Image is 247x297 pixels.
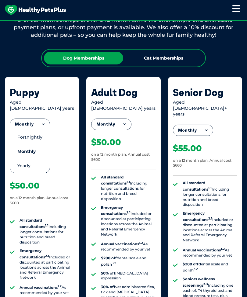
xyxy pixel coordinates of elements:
[101,256,117,260] strong: $200 off
[58,284,62,288] sup: 1.2
[173,158,237,168] div: on a 12 month plan. Annual cost $660
[203,282,208,286] sup: 3.3
[194,267,198,271] sup: 3.2
[208,216,212,220] sup: 2.1
[20,218,74,245] li: Including longer consultations for nutrition and breed disposition
[91,137,121,147] div: $50.00
[139,241,143,245] sup: 1.2
[10,159,50,173] li: Yearly
[101,271,115,275] strong: 50% off
[101,242,143,246] strong: Annual vaccinations
[45,254,49,258] sup: 2.1
[44,52,123,64] div: Dog Memberships
[183,277,215,288] strong: Seniors wellness screenings
[20,248,74,280] li: Included or discounted at participating locations across the Animal and Referral Emergency Network
[20,285,62,290] strong: Annual vaccinations
[173,99,237,117] div: Aged [DEMOGRAPHIC_DATA]+ years
[101,240,156,252] li: As recommended by your vet
[20,248,49,259] strong: Emergency consultations
[183,247,237,258] li: As recommended by your vet
[20,218,48,229] strong: All standard consultations
[10,195,74,206] div: on a 12 month plan. Annual cost $600
[221,247,225,251] sup: 1.2
[101,175,130,186] strong: All standard consultations
[10,130,50,144] li: Fortnightly
[183,262,199,266] strong: $200 off
[183,211,212,222] strong: Emergency consultations
[91,152,156,162] div: on a 12 month plan. Annual cost $600
[183,262,237,273] li: dental scale and polish
[173,143,202,154] div: $55.00
[127,180,130,184] sup: 1.1
[5,5,66,15] img: hpp-logo
[10,87,74,98] div: Puppy
[101,205,131,216] strong: Emergency consultations
[101,285,115,289] strong: 30% off
[101,175,156,202] li: Including longer consultations for nutrition and breed disposition
[173,87,237,98] div: Senior Dog
[45,223,48,227] sup: 1.1
[91,87,156,98] div: Adult Dog
[5,16,242,39] div: All of our memberships are for a 12 month term. We offer simple and affordable payment plans, or ...
[183,181,237,207] li: Including longer consultations for nutrition and breed disposition
[20,284,74,295] li: As recommended by your vet
[101,271,156,281] li: [MEDICAL_DATA] expression
[183,211,237,243] li: Included or discounted at participating locations across the Animal and Referral Emergency Network
[183,248,225,252] strong: Annual vaccinations
[10,181,40,191] div: $50.00
[112,261,116,265] sup: 3.2
[101,256,156,267] li: dental scale and polish
[10,99,74,111] div: Aged [DEMOGRAPHIC_DATA] years
[91,119,131,130] button: Monthly
[10,144,50,159] li: Monthly
[173,125,213,136] button: Monthly
[10,119,50,130] button: Monthly
[101,205,156,237] li: Included or discounted at participating locations across the Animal and Referral Emergency Network
[208,186,212,190] sup: 1.1
[10,20,238,26] span: Proactive, preventative wellness program designed to keep your pet healthier and happier for longer
[127,210,131,214] sup: 2.1
[124,52,203,64] div: Cat Memberships
[91,99,156,111] div: Aged [DEMOGRAPHIC_DATA] years
[183,181,212,192] strong: All standard consultations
